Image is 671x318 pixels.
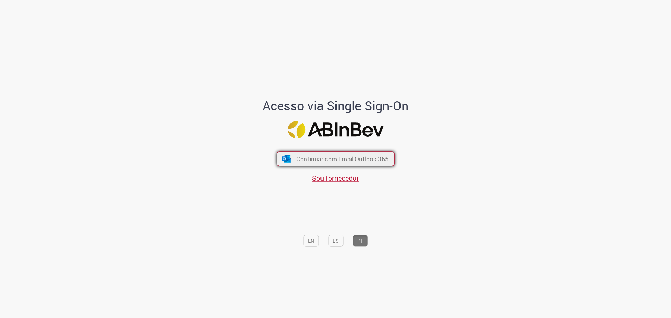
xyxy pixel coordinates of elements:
span: Continuar com Email Outlook 365 [296,155,388,163]
h1: Acesso via Single Sign-On [239,99,433,113]
a: Sou fornecedor [312,173,359,183]
button: ícone Azure/Microsoft 360 Continuar com Email Outlook 365 [277,151,395,166]
button: PT [353,235,368,246]
img: ícone Azure/Microsoft 360 [281,155,291,163]
button: EN [303,235,319,246]
img: Logo ABInBev [288,121,383,138]
button: ES [328,235,343,246]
